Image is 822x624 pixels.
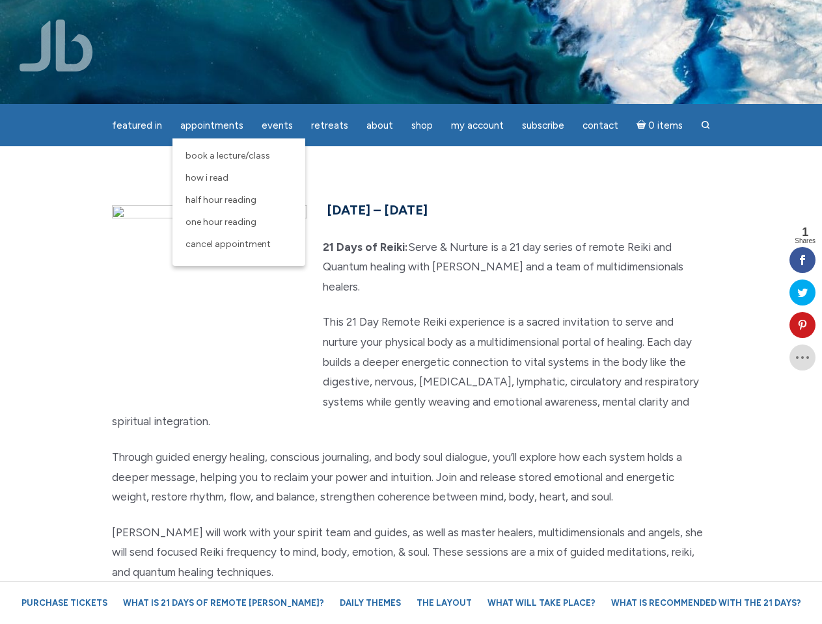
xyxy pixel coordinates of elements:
[116,591,331,614] a: What is 21 Days of Remote [PERSON_NAME]?
[104,113,170,138] a: featured in
[575,113,626,138] a: Contact
[648,121,683,131] span: 0 items
[451,120,504,131] span: My Account
[514,113,572,138] a: Subscribe
[112,447,711,507] p: Through guided energy healing, conscious journaling, and body soul dialogue, you’ll explore how e...
[795,238,815,244] span: Shares
[404,113,441,138] a: Shop
[185,216,256,227] span: One Hour Reading
[323,240,408,253] strong: 21 Days of Reiki:
[180,120,243,131] span: Appointments
[327,202,428,218] span: [DATE] – [DATE]
[185,239,271,250] span: Cancel Appointment
[172,113,251,138] a: Appointments
[20,19,93,71] img: Jamie Butler. The Everyday Medium
[582,120,618,131] span: Contact
[637,120,649,131] i: Cart
[262,120,293,131] span: Events
[112,120,162,131] span: featured in
[112,523,711,582] p: [PERSON_NAME] will work with your spirit team and guides, as well as master healers, multidimensi...
[311,120,348,131] span: Retreats
[629,112,691,138] a: Cart0 items
[411,120,433,131] span: Shop
[112,237,711,297] p: Serve & Nurture is a 21 day series of remote Reiki and Quantum healing with [PERSON_NAME] and a t...
[481,591,602,614] a: What will take place?
[254,113,301,138] a: Events
[179,167,299,189] a: How I Read
[333,591,407,614] a: Daily Themes
[112,312,711,432] p: This 21 Day Remote Reiki experience is a sacred invitation to serve and nurture your physical bod...
[179,189,299,211] a: Half Hour Reading
[179,233,299,255] a: Cancel Appointment
[185,172,228,183] span: How I Read
[443,113,512,138] a: My Account
[185,194,256,205] span: Half Hour Reading
[303,113,356,138] a: Retreats
[179,211,299,233] a: One Hour Reading
[795,226,815,238] span: 1
[366,120,393,131] span: About
[359,113,401,138] a: About
[605,591,808,614] a: What is recommended with the 21 Days?
[522,120,564,131] span: Subscribe
[185,150,270,161] span: Book a Lecture/Class
[179,145,299,167] a: Book a Lecture/Class
[410,591,478,614] a: The Layout
[15,591,114,614] a: Purchase Tickets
